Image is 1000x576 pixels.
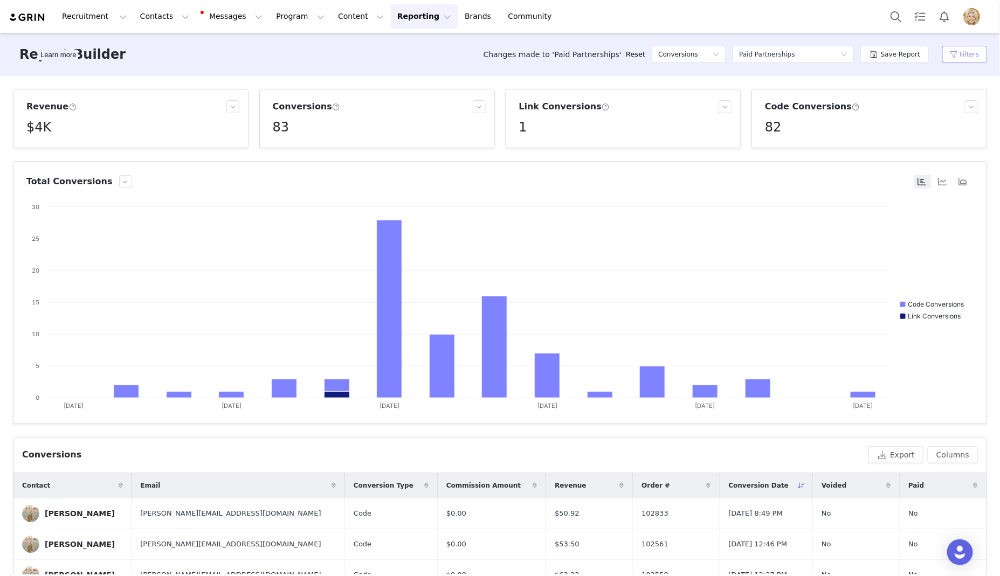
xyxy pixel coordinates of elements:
text: [DATE] [695,402,715,410]
text: 10 [32,330,39,338]
span: No [822,508,831,519]
text: [DATE] [380,402,399,410]
button: Filters [942,46,987,63]
div: Paid Partnerships [739,46,795,63]
h3: Total Conversions [26,175,113,188]
h3: Revenue [26,100,77,113]
text: 25 [32,235,39,242]
div: Conversions [22,448,81,461]
h3: Link Conversions [519,100,610,113]
button: Content [332,4,390,29]
button: Reporting [391,4,458,29]
a: Reset [626,49,645,60]
span: No [822,539,831,550]
span: Code [354,508,371,519]
button: Search [884,4,908,29]
button: Recruitment [56,4,133,29]
span: No [908,508,918,519]
a: Community [502,4,563,29]
span: Changes made to 'Paid Partnerships' [484,49,622,60]
span: Order # [642,481,670,490]
text: 0 [36,394,39,401]
span: $53.50 [555,539,580,550]
h5: Conversions [658,46,698,63]
span: $0.00 [446,508,466,519]
a: Tasks [908,4,932,29]
text: 15 [32,299,39,306]
i: icon: down [841,51,847,59]
span: [PERSON_NAME][EMAIL_ADDRESS][DOMAIN_NAME] [140,539,321,550]
button: Save Report [860,46,929,63]
span: [PERSON_NAME][EMAIL_ADDRESS][DOMAIN_NAME] [140,508,321,519]
text: [DATE] [853,402,873,410]
span: Paid [908,481,924,490]
span: 102561 [642,539,668,550]
a: [PERSON_NAME] [22,505,123,522]
span: Code [354,539,371,550]
img: 552b784f-172c-4848-8d71-39f6830a8749.jpg [22,505,39,522]
span: [DATE] 8:49 PM [729,508,783,519]
text: 5 [36,362,39,370]
h5: 82 [765,117,782,137]
text: [DATE] [64,402,84,410]
span: Conversion Type [354,481,413,490]
h5: 83 [273,117,289,137]
img: grin logo [9,12,46,23]
img: 57e6ff3d-1b6d-468a-ba86-2bd98c03db29.jpg [963,8,981,25]
h3: Code Conversions [765,100,860,113]
span: Email [140,481,160,490]
button: Columns [928,446,978,463]
span: Contact [22,481,50,490]
div: Open Intercom Messenger [947,539,973,565]
text: [DATE] [537,402,557,410]
button: Messages [196,4,269,29]
text: 30 [32,203,39,211]
span: Voided [822,481,846,490]
h3: Conversions [273,100,340,113]
button: Profile [957,8,991,25]
h5: 1 [519,117,527,137]
i: icon: down [713,51,720,59]
span: $50.92 [555,508,580,519]
span: Commission Amount [446,481,521,490]
span: Revenue [555,481,587,490]
button: Program [270,4,331,29]
button: Contacts [134,4,196,29]
img: 552b784f-172c-4848-8d71-39f6830a8749.jpg [22,536,39,553]
h3: Report Builder [19,45,126,64]
div: [PERSON_NAME] [45,540,115,549]
text: Link Conversions [908,312,961,320]
button: Notifications [933,4,956,29]
button: Export [868,446,923,463]
span: Conversion Date [729,481,789,490]
div: [PERSON_NAME] [45,509,115,518]
span: 102833 [642,508,668,519]
span: [DATE] 12:46 PM [729,539,788,550]
span: No [908,539,918,550]
text: Code Conversions [908,300,964,308]
h5: $4K [26,117,51,137]
text: 20 [32,267,39,274]
span: $0.00 [446,539,466,550]
text: [DATE] [222,402,242,410]
div: Tooltip anchor [38,50,78,60]
a: Brands [458,4,501,29]
a: [PERSON_NAME] [22,536,123,553]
